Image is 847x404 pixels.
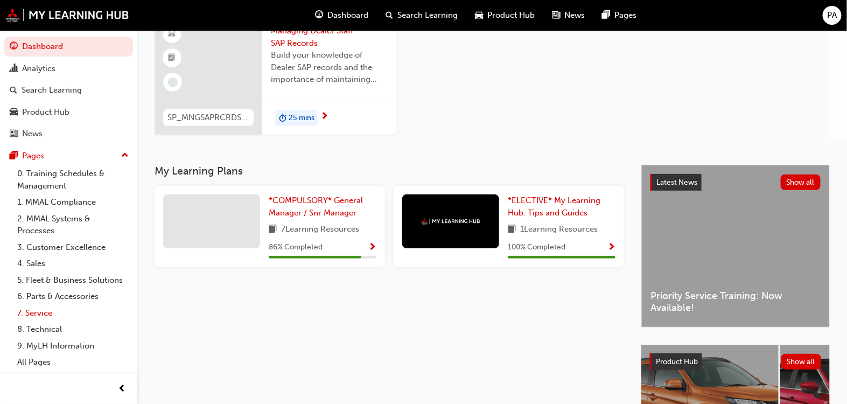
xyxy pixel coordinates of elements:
span: SP_MNGSAPRCRDS_M1 [167,112,249,124]
a: Dashboard [4,37,133,57]
button: DashboardAnalyticsSearch LearningProduct HubNews [4,34,133,146]
span: car-icon [10,108,18,117]
span: learningResourceType_ELEARNING-icon [169,27,176,41]
span: guage-icon [316,9,324,22]
button: Show all [781,354,822,370]
span: duration-icon [279,111,286,125]
a: Search Learning [4,80,133,100]
span: Priority Service Training: Now Available! [650,290,821,314]
a: All Pages [13,354,133,371]
a: 7. Service [13,305,133,322]
a: pages-iconPages [594,4,646,26]
button: Pages [4,146,133,166]
span: Pages [615,9,637,22]
span: news-icon [552,9,561,22]
a: 4. Sales [13,255,133,272]
a: car-iconProduct Hub [467,4,544,26]
span: Build your knowledge of Dealer SAP records and the importance of maintaining your staff records i... [271,49,388,86]
span: Search Learning [398,9,458,22]
span: book-icon [269,223,277,236]
a: Product Hub [4,102,133,122]
span: Product Hub [488,9,535,22]
span: Product Hub [656,357,698,366]
span: News [565,9,585,22]
span: search-icon [386,9,394,22]
span: search-icon [10,86,17,95]
span: prev-icon [118,382,127,396]
div: Analytics [22,62,55,75]
a: 5. Fleet & Business Solutions [13,272,133,289]
a: news-iconNews [544,4,594,26]
span: news-icon [10,129,18,139]
span: guage-icon [10,42,18,52]
div: Product Hub [22,106,69,119]
div: News [22,128,43,140]
a: Analytics [4,59,133,79]
a: search-iconSearch Learning [377,4,467,26]
span: 100 % Completed [508,241,565,254]
span: Show Progress [368,243,376,253]
span: booktick-icon [169,51,176,65]
a: Latest NewsShow all [650,174,821,191]
img: mmal [421,218,480,225]
span: up-icon [121,149,129,163]
span: 25 mins [289,112,314,124]
span: next-icon [320,112,328,122]
span: pages-icon [10,151,18,161]
button: PA [823,6,842,25]
span: 1 Learning Resources [520,223,598,236]
a: 0. Training Schedules & Management [13,165,133,194]
a: 2. MMAL Systems & Processes [13,211,133,239]
a: Latest NewsShow allPriority Service Training: Now Available! [641,165,830,328]
span: Show Progress [607,243,615,253]
span: pages-icon [603,9,611,22]
span: Dashboard [328,9,369,22]
span: Latest News [656,178,697,187]
span: car-icon [475,9,484,22]
a: 6. Parts & Accessories [13,288,133,305]
a: 3. Customer Excellence [13,239,133,256]
a: Product HubShow all [650,353,821,371]
a: guage-iconDashboard [307,4,377,26]
h3: My Learning Plans [155,165,624,177]
span: PA [828,9,837,22]
a: 8. Technical [13,321,133,338]
span: 86 % Completed [269,241,323,254]
span: 7 Learning Resources [281,223,359,236]
span: *COMPULSORY* General Manager / Snr Manager [269,196,363,218]
a: *COMPULSORY* General Manager / Snr Manager [269,194,376,219]
button: Show Progress [607,241,615,254]
a: 1. MMAL Compliance [13,194,133,211]
img: mmal [5,8,129,22]
div: Pages [22,150,44,162]
a: 9. MyLH Information [13,338,133,354]
a: SP_MNGSAPRCRDS_M1Managing Dealer Staff SAP RecordsBuild your knowledge of Dealer SAP records and ... [155,16,397,135]
a: *ELECTIVE* My Learning Hub: Tips and Guides [508,194,615,219]
button: Show Progress [368,241,376,254]
a: News [4,124,133,144]
div: Search Learning [22,84,82,96]
span: book-icon [508,223,516,236]
button: Show all [781,175,821,190]
span: learningRecordVerb_NONE-icon [168,78,178,87]
span: *ELECTIVE* My Learning Hub: Tips and Guides [508,196,600,218]
span: chart-icon [10,64,18,74]
span: Managing Dealer Staff SAP Records [271,25,388,49]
